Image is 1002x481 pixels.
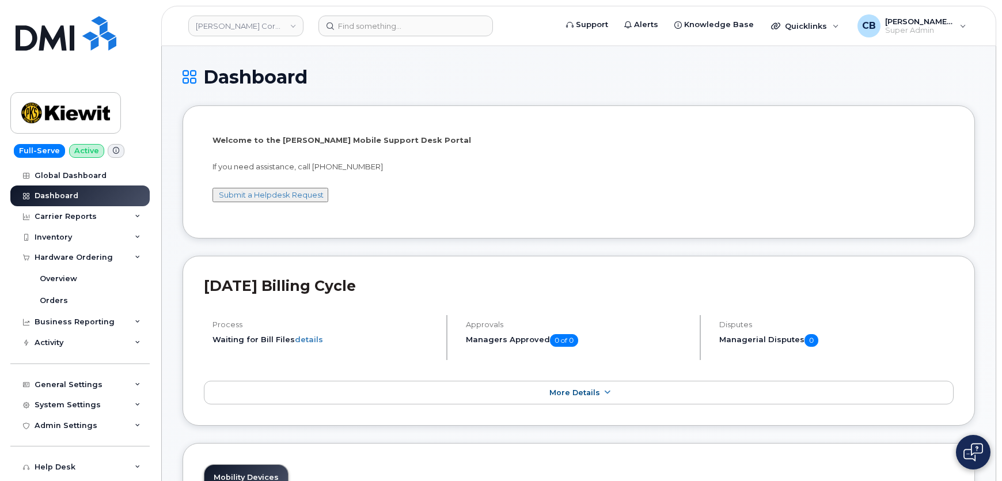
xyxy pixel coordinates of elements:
[466,334,690,347] h5: Managers Approved
[719,334,954,347] h5: Managerial Disputes
[212,161,945,172] p: If you need assistance, call [PHONE_NUMBER]
[466,320,690,329] h4: Approvals
[549,388,600,397] span: More Details
[212,320,437,329] h4: Process
[719,320,954,329] h4: Disputes
[550,334,578,347] span: 0 of 0
[212,188,328,202] button: Submit a Helpdesk Request
[963,443,983,461] img: Open chat
[804,334,818,347] span: 0
[212,334,437,345] li: Waiting for Bill Files
[204,277,954,294] h2: [DATE] Billing Cycle
[212,135,945,146] p: Welcome to the [PERSON_NAME] Mobile Support Desk Portal
[183,67,975,87] h1: Dashboard
[219,190,324,199] a: Submit a Helpdesk Request
[295,335,323,344] a: details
